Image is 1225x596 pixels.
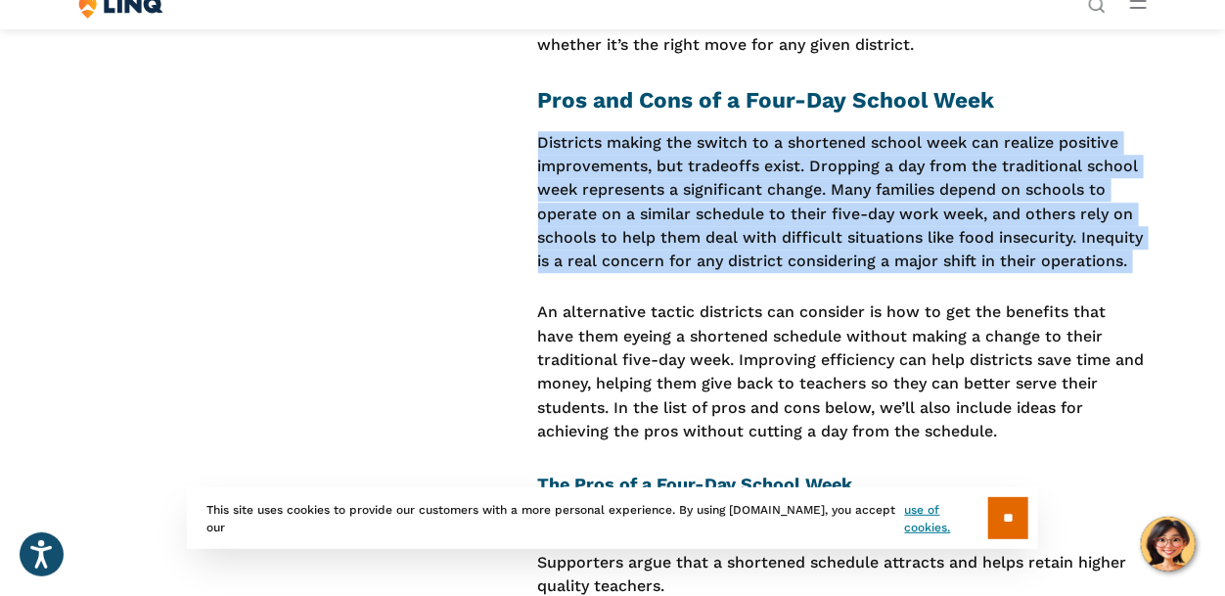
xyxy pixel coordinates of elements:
p: Districts making the switch to a shortened school week can realize positive improvements, but tra... [538,131,1147,274]
button: Hello, have a question? Let’s chat. [1141,517,1196,572]
strong: The Pros of a Four-Day School Week [538,474,853,494]
a: use of cookies. [905,501,988,536]
p: An alternative tactic districts can consider is how to get the benefits that have them eyeing a s... [538,300,1147,443]
div: This site uses cookies to provide our customers with a more personal experience. By using [DOMAIN... [187,487,1038,549]
strong: Pros and Cons of a Four-Day School Week [538,87,995,113]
